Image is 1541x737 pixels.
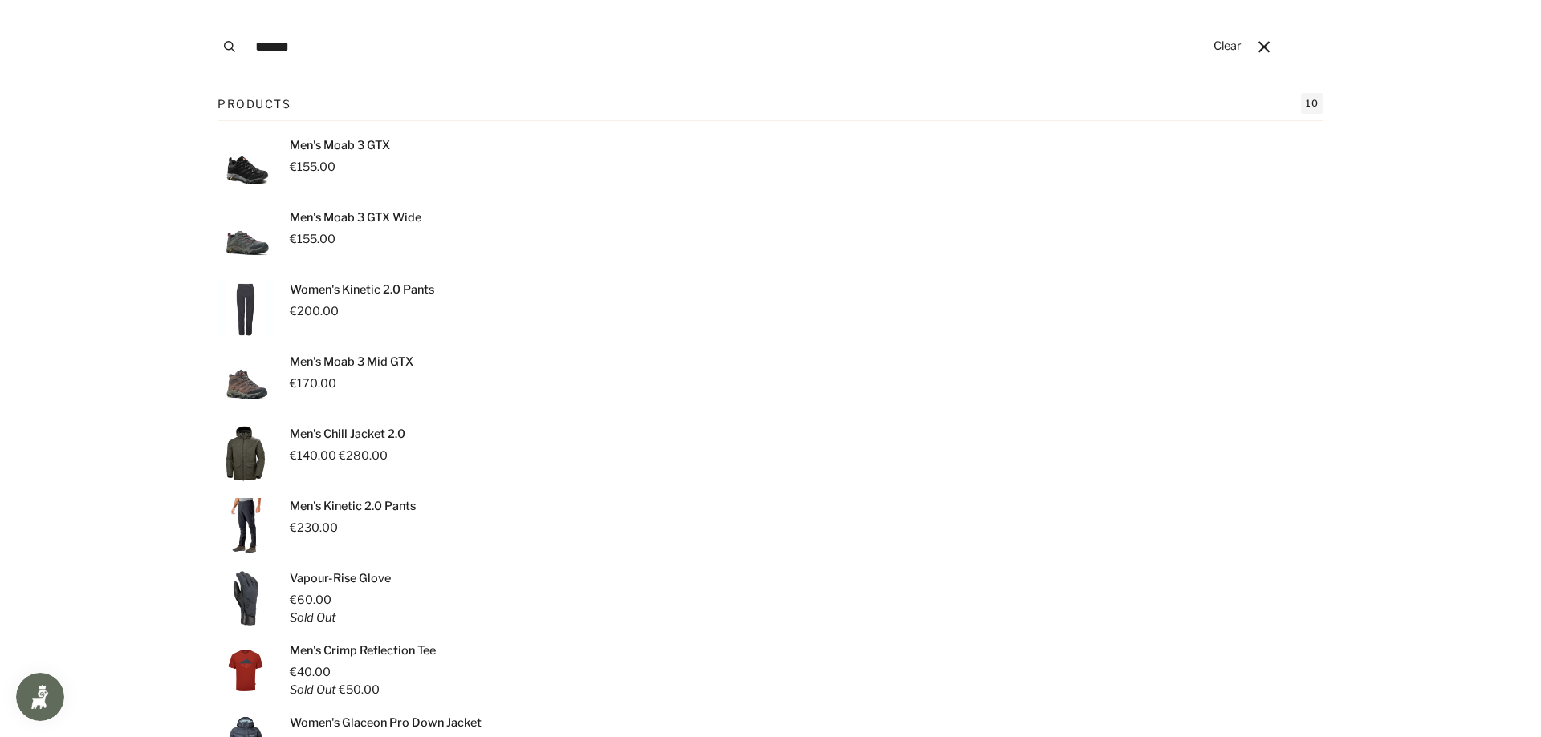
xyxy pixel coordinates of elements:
span: €140.00 [290,448,336,463]
p: Men's Kinetic 2.0 Pants [290,498,416,516]
p: Vapour-Rise Glove [290,570,391,588]
em: Sold Out [290,682,336,697]
p: Men's Chill Jacket 2.0 [290,426,405,443]
p: Men's Moab 3 GTX Wide [290,209,421,227]
img: Men's Crimp Reflection Tee [218,642,274,699]
span: €280.00 [339,448,388,463]
span: €170.00 [290,376,336,391]
img: Women's Kinetic 2.0 Pants [218,281,274,338]
p: Products [218,95,291,112]
span: €230.00 [290,520,338,535]
p: Men's Moab 3 GTX [290,137,390,155]
span: €155.00 [290,160,335,174]
span: 10 [1301,93,1323,114]
span: €155.00 [290,232,335,246]
p: Men's Moab 3 Mid GTX [290,354,413,371]
a: Men's Crimp Reflection Tee €40.00 Sold Out €50.00 [218,642,1323,699]
span: €60.00 [290,593,331,607]
span: €40.00 [290,665,331,679]
a: Men's Kinetic 2.0 Pants €230.00 [218,498,1323,554]
a: Men's Moab 3 GTX Wide €155.00 [218,209,1323,265]
a: Men's Moab 3 GTX €155.00 [218,137,1323,193]
p: Women's Kinetic 2.0 Pants [290,281,434,299]
img: Men's Chill Jacket 2.0 [218,426,274,482]
a: Men's Moab 3 Mid GTX €170.00 [218,354,1323,410]
img: Men's Moab 3 Mid GTX [218,354,274,410]
span: €200.00 [290,304,339,318]
img: Vapour-Rise Glove [218,570,274,626]
span: €50.00 [339,682,380,697]
a: Men's Chill Jacket 2.0 €140.00 €280.00 [218,426,1323,482]
p: Women's Glaceon Pro Down Jacket [290,715,482,732]
em: Sold Out [290,610,336,625]
p: Men's Crimp Reflection Tee [290,642,436,660]
img: Men's Moab 3 GTX Wide [218,209,274,265]
iframe: Button to open loyalty program pop-up [16,673,64,721]
a: Women's Kinetic 2.0 Pants €200.00 [218,281,1323,338]
a: Vapour-Rise Glove €60.00 Sold Out [218,570,1323,626]
img: Men's Moab 3 GTX [218,137,274,193]
img: Men's Kinetic 2.0 Pants [218,498,274,554]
